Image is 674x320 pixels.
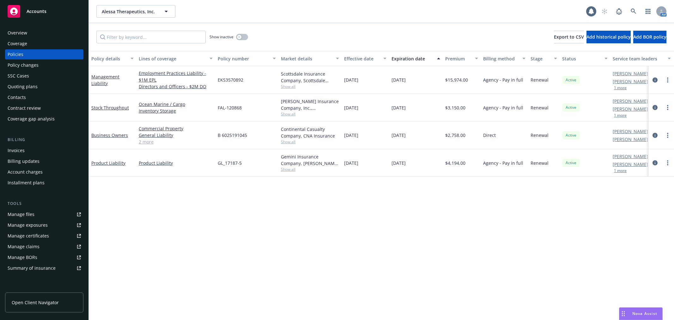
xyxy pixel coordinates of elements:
[651,132,659,139] a: circleInformation
[281,153,339,167] div: Gemini Insurance Company, [PERSON_NAME] Corporation
[586,31,631,43] button: Add historical policy
[565,132,577,138] span: Active
[554,31,584,43] button: Export to CSV
[392,104,406,111] span: [DATE]
[528,51,560,66] button: Stage
[5,114,83,124] a: Coverage gap analysis
[139,55,206,62] div: Lines of coverage
[8,103,41,113] div: Contract review
[531,132,549,138] span: Renewal
[613,106,648,112] a: [PERSON_NAME]
[344,132,358,138] span: [DATE]
[633,31,666,43] button: Add BOR policy
[565,160,577,166] span: Active
[281,98,339,111] div: [PERSON_NAME] Insurance Company, Inc., [PERSON_NAME] Group, [PERSON_NAME] Cargo
[613,128,648,135] a: [PERSON_NAME]
[209,34,234,40] span: Show inactive
[392,55,433,62] div: Expiration date
[91,132,128,138] a: Business Owners
[96,31,206,43] input: Filter by keyword...
[8,60,39,70] div: Policy changes
[8,242,39,252] div: Manage claims
[610,51,673,66] button: Service team leaders
[218,104,242,111] span: FAL-120868
[91,74,119,86] a: Management Liability
[5,145,83,156] a: Invoices
[281,71,339,84] div: Scottsdale Insurance Company, Scottsdale Insurance Company (Nationwide), E-Risk Services, CRC Group
[664,159,671,167] a: more
[281,111,339,117] span: Show all
[5,252,83,262] a: Manage BORs
[613,161,648,168] a: [PERSON_NAME]
[5,82,83,92] a: Quoting plans
[218,77,243,83] span: EKS3570892
[5,263,83,273] a: Summary of insurance
[5,286,83,292] div: Analytics hub
[102,8,156,15] span: Alessa Therapeutics, Inc.
[5,3,83,20] a: Accounts
[91,160,125,166] a: Product Liability
[5,178,83,188] a: Installment plans
[5,200,83,207] div: Tools
[8,92,26,102] div: Contacts
[613,5,625,18] a: Report a Bug
[619,308,627,320] div: Drag to move
[215,51,278,66] button: Policy number
[139,132,213,138] a: General Liability
[281,126,339,139] div: Continental Casualty Company, CNA Insurance
[627,5,640,18] a: Search
[91,105,129,111] a: Stock Throughput
[531,55,550,62] div: Stage
[586,34,631,40] span: Add historical policy
[8,220,48,230] div: Manage exposures
[139,125,213,132] a: Commercial Property
[5,103,83,113] a: Contract review
[5,242,83,252] a: Manage claims
[139,70,213,83] a: Employment Practices Liability - $1M EPL
[613,78,648,85] a: [PERSON_NAME]
[344,104,358,111] span: [DATE]
[8,156,39,166] div: Billing updates
[562,55,601,62] div: Status
[481,51,528,66] button: Billing method
[598,5,611,18] a: Start snowing
[27,9,46,14] span: Accounts
[5,39,83,49] a: Coverage
[218,55,269,62] div: Policy number
[5,167,83,177] a: Account charges
[8,263,56,273] div: Summary of insurance
[5,220,83,230] span: Manage exposures
[614,169,627,173] button: 1 more
[445,104,465,111] span: $3,150.00
[8,145,25,156] div: Invoices
[139,101,213,108] a: Ocean Marine / Cargo
[5,60,83,70] a: Policy changes
[531,104,549,111] span: Renewal
[8,28,27,38] div: Overview
[8,209,34,219] div: Manage files
[8,71,29,81] div: SSC Cases
[344,77,358,83] span: [DATE]
[12,299,59,306] span: Open Client Navigator
[632,311,657,316] span: Nova Assist
[218,132,247,138] span: B 6025191045
[445,132,465,138] span: $2,758.00
[664,104,671,111] a: more
[281,55,332,62] div: Market details
[613,70,648,77] a: [PERSON_NAME]
[531,77,549,83] span: Renewal
[5,92,83,102] a: Contacts
[531,160,549,166] span: Renewal
[8,231,49,241] div: Manage certificates
[218,160,242,166] span: GL_17187-5
[392,160,406,166] span: [DATE]
[614,86,627,90] button: 1 more
[389,51,443,66] button: Expiration date
[139,83,213,90] a: Directors and Officers - $2M DO
[89,51,136,66] button: Policy details
[139,108,213,114] a: Inventory Storage
[483,104,523,111] span: Agency - Pay in full
[619,307,663,320] button: Nova Assist
[392,77,406,83] span: [DATE]
[443,51,481,66] button: Premium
